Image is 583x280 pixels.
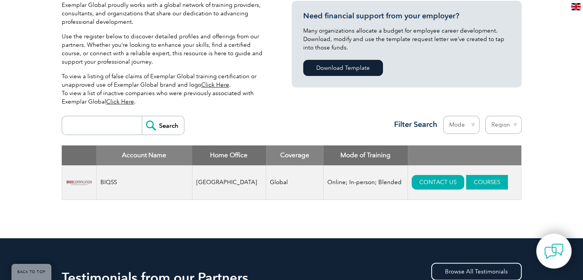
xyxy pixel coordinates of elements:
[389,120,437,129] h3: Filter Search
[62,1,269,26] p: Exemplar Global proudly works with a global network of training providers, consultants, and organ...
[303,26,510,52] p: Many organizations allocate a budget for employee career development. Download, modify and use th...
[266,145,324,165] th: Coverage: activate to sort column ascending
[324,145,408,165] th: Mode of Training: activate to sort column ascending
[96,165,192,200] td: BIQSS
[62,32,269,66] p: Use the register below to discover detailed profiles and offerings from our partners. Whether you...
[466,175,508,189] a: COURSES
[192,165,266,200] td: [GEOGRAPHIC_DATA]
[201,81,229,88] a: Click Here
[142,116,184,135] input: Search
[324,165,408,200] td: Online; In-person; Blended
[303,60,383,76] a: Download Template
[66,169,92,196] img: 13dcf6a5-49c1-ed11-b597-0022481565fd-logo.png
[266,165,324,200] td: Global
[408,145,521,165] th: : activate to sort column ascending
[106,98,134,105] a: Click Here
[11,264,51,280] a: BACK TO TOP
[96,145,192,165] th: Account Name: activate to sort column descending
[62,72,269,106] p: To view a listing of false claims of Exemplar Global training certification or unapproved use of ...
[192,145,266,165] th: Home Office: activate to sort column ascending
[544,242,563,261] img: contact-chat.png
[571,3,581,10] img: en
[412,175,464,189] a: CONTACT US
[303,11,510,21] h3: Need financial support from your employer?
